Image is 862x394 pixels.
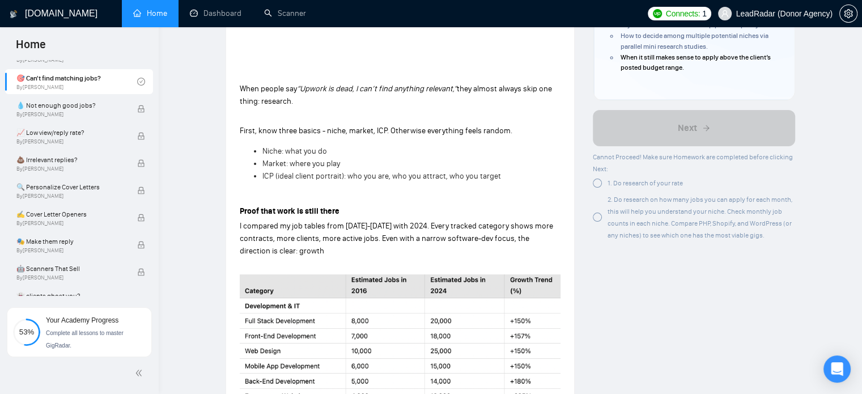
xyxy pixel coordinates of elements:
[137,214,145,222] span: lock
[839,9,857,18] a: setting
[721,10,729,18] span: user
[16,193,125,200] span: By [PERSON_NAME]
[16,274,125,281] span: By [PERSON_NAME]
[262,146,327,156] span: Niche: what you do
[262,159,340,168] span: Market: where you play
[621,10,760,29] span: How to size daily and monthly job flow for your keywords to estimate realistic pipeline capacity.
[16,247,125,254] span: By [PERSON_NAME]
[823,355,851,383] div: Open Intercom Messenger
[839,5,857,23] button: setting
[240,126,512,135] span: First, know three basics - niche, market, ICP. Otherwise everything feels random.
[137,105,145,113] span: lock
[702,7,707,20] span: 1
[16,181,125,193] span: 🔍 Personalize Cover Letters
[137,132,145,140] span: lock
[16,154,125,166] span: 💩 Irrelevant replies?
[593,153,793,173] span: Cannot Proceed! Make sure Homework are completed before clicking Next:
[262,171,501,181] span: ICP (ideal client portrait): who you are, who you attract, who you target
[240,206,339,216] strong: Proof that work is still there
[16,220,125,227] span: By [PERSON_NAME]
[240,84,297,94] span: When people say
[10,5,18,23] img: logo
[678,121,697,135] span: Next
[16,236,125,247] span: 🎭 Make them reply
[666,7,700,20] span: Connects:
[137,159,145,167] span: lock
[190,9,241,18] a: dashboardDashboard
[137,78,145,86] span: check-circle
[16,69,137,94] a: 🎯 Can't find matching jobs?By[PERSON_NAME]
[13,328,40,336] span: 53%
[137,187,145,194] span: lock
[16,290,125,302] span: 👻 clients ghost you?
[16,138,125,145] span: By [PERSON_NAME]
[16,209,125,220] span: ✍️ Cover Letter Openers
[16,166,125,172] span: By [PERSON_NAME]
[135,367,146,379] span: double-left
[653,9,662,18] img: upwork-logo.png
[840,9,857,18] span: setting
[137,295,145,303] span: lock
[137,268,145,276] span: lock
[46,330,124,349] span: Complete all lessons to master GigRadar.
[133,9,167,18] a: homeHome
[621,32,768,50] span: How to decide among multiple potential niches via parallel mini research studies.
[7,36,55,60] span: Home
[297,84,457,94] em: “Upwork is dead, I can’t find anything relevant,”
[16,127,125,138] span: 📈 Low view/reply rate?
[621,53,771,72] span: When it still makes sense to apply above the client’s posted budget range.
[264,9,306,18] a: searchScanner
[46,316,118,324] span: Your Academy Progress
[16,111,125,118] span: By [PERSON_NAME]
[608,196,792,239] span: 2. Do research on how many jobs you can apply for each month, this will help you understand your ...
[240,221,553,256] span: I compared my job tables from [DATE]-[DATE] with 2024. Every tracked category shows more contract...
[16,263,125,274] span: 🤖 Scanners That Sell
[593,110,795,146] button: Next
[16,100,125,111] span: 💧 Not enough good jobs?
[137,241,145,249] span: lock
[608,179,683,187] span: 1. Do research of your rate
